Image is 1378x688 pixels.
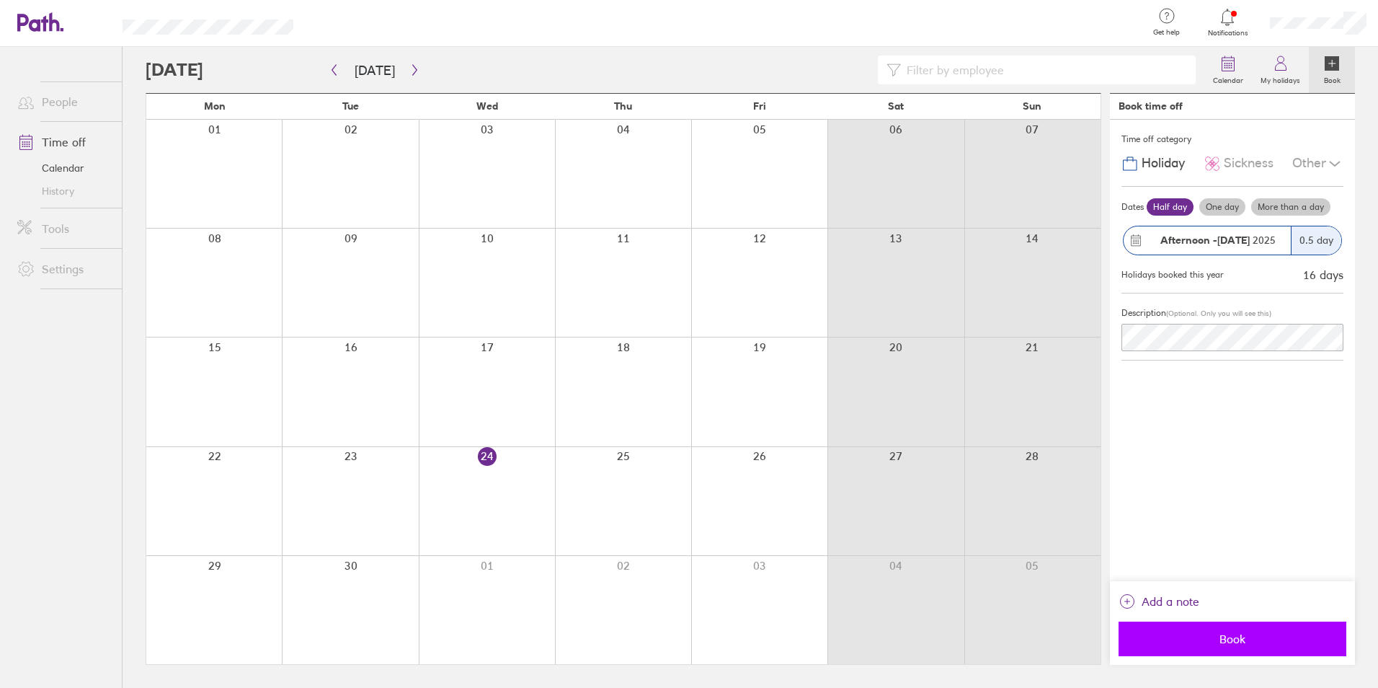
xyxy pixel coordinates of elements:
span: Notifications [1204,29,1251,38]
input: Filter by employee [901,56,1187,84]
span: Holiday [1142,156,1185,171]
span: Sickness [1224,156,1273,171]
span: Fri [753,100,766,112]
label: My holidays [1252,72,1309,85]
a: My holidays [1252,47,1309,93]
a: Tools [6,214,122,243]
span: Thu [614,100,632,112]
div: Holidays booked this year [1121,270,1224,280]
div: Other [1292,150,1343,177]
div: 0.5 day [1291,226,1341,255]
a: Book [1309,47,1355,93]
strong: [DATE] [1217,234,1250,247]
div: 16 days [1303,268,1343,281]
span: Sat [888,100,904,112]
a: Notifications [1204,7,1251,38]
label: Half day [1147,198,1193,216]
span: Add a note [1142,590,1199,613]
a: Time off [6,128,122,156]
span: (Optional. Only you will see this) [1166,309,1271,318]
button: Add a note [1119,590,1199,613]
a: Calendar [1204,47,1252,93]
a: Calendar [6,156,122,180]
a: History [6,180,122,203]
span: Sun [1023,100,1041,112]
span: Tue [342,100,359,112]
span: Description [1121,307,1166,318]
label: One day [1199,198,1245,216]
a: Settings [6,255,122,283]
label: Calendar [1204,72,1252,85]
span: 2025 [1160,234,1276,246]
button: Book [1119,622,1346,656]
span: Dates [1121,202,1144,212]
span: Book [1129,632,1336,645]
strong: Afternoon - [1160,234,1217,247]
label: Book [1315,72,1349,85]
span: Get help [1143,28,1190,37]
label: More than a day [1251,198,1330,216]
button: [DATE] [343,58,406,82]
a: People [6,87,122,116]
div: Time off category [1121,128,1343,150]
span: Wed [476,100,498,112]
div: Book time off [1119,100,1183,112]
span: Mon [204,100,226,112]
button: Afternoon -[DATE] 20250.5 day [1121,219,1343,263]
